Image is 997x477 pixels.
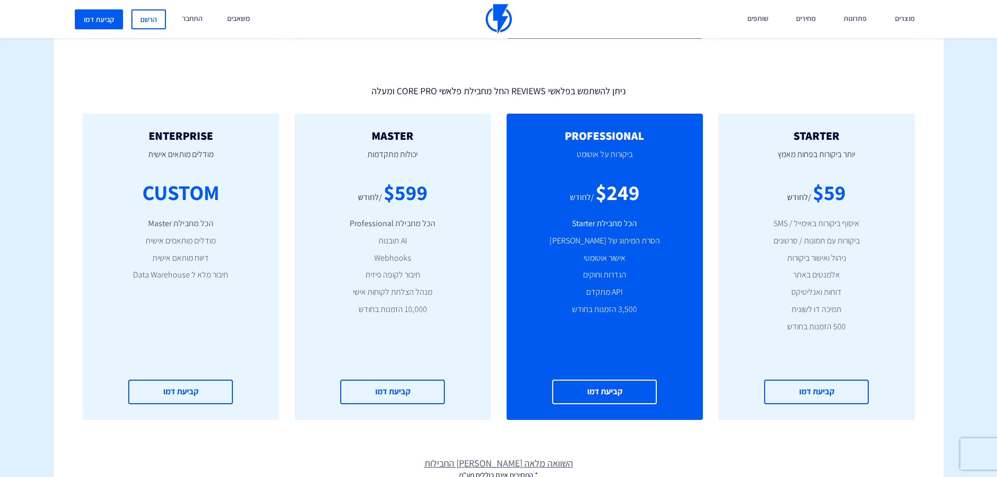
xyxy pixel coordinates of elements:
[522,286,687,298] li: API מתקדם
[384,178,428,207] div: $599
[734,321,899,333] li: 500 הזמנות בחודש
[734,235,899,247] li: ביקורות עם תמונות / סרטונים
[142,178,219,207] div: CUSTOM
[522,129,687,142] h2: PROFESSIONAL
[310,218,475,230] li: הכל מחבילת Professional
[596,178,640,207] div: $249
[310,269,475,281] li: חיבור לקופה פיזית
[522,235,687,247] li: הסרת המיתוג של [PERSON_NAME]
[734,142,899,178] p: יותר ביקורות בפחות מאמץ
[340,380,445,404] a: קביעת דמו
[522,269,687,281] li: הגדרות וחוקים
[310,235,475,247] li: AI תובנות
[522,304,687,316] li: 3,500 הזמנות בחודש
[734,129,899,142] h2: STARTER
[98,142,263,178] p: מודלים מותאים אישית
[734,286,899,298] li: דוחות ואנליטיקס
[98,252,263,264] li: דיווח מותאם אישית
[522,142,687,178] p: ביקורות על אוטומט
[128,380,233,404] a: קביעת דמו
[734,252,899,264] li: ניהול ואישור ביקורות
[787,192,811,204] div: /לחודש
[98,269,263,281] li: חיבור מלא ל Data Warehouse
[570,192,594,204] div: /לחודש
[75,81,923,98] div: ניתן להשתמש בפלאשי REVIEWS החל מחבילת פלאשי CORE PRO ומעלה
[54,457,944,470] a: השוואה מלאה [PERSON_NAME] החבילות
[734,218,899,230] li: איסוף ביקורות באימייל / SMS
[310,286,475,298] li: מנהל הצלחת לקוחות אישי
[131,9,166,29] a: הרשם
[310,304,475,316] li: 10,000 הזמנות בחודש
[734,269,899,281] li: אלמנטים באתר
[98,235,263,247] li: מודלים מותאמים אישית
[734,304,899,316] li: תמיכה דו לשונית
[764,380,869,404] a: קביעת דמו
[358,192,382,204] div: /לחודש
[75,9,123,29] a: קביעת דמו
[813,178,846,207] div: $59
[310,129,475,142] h2: MASTER
[522,218,687,230] li: הכל מחבילת Starter
[98,218,263,230] li: הכל מחבילת Master
[310,252,475,264] li: Webhooks
[98,129,263,142] h2: ENTERPRISE
[552,380,657,404] a: קביעת דמו
[522,252,687,264] li: אישור אוטומטי
[310,142,475,178] p: יכולות מתקדמות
